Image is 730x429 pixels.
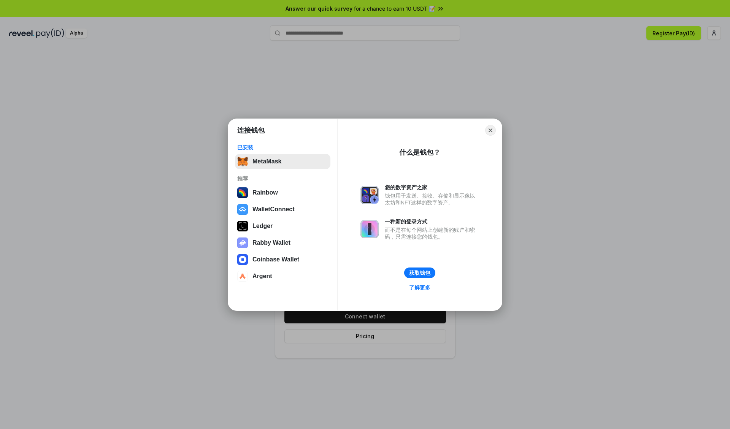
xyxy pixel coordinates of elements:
[237,175,328,182] div: 推荐
[252,158,281,165] div: MetaMask
[252,189,278,196] div: Rainbow
[405,283,435,293] a: 了解更多
[385,184,479,191] div: 您的数字资产之家
[409,284,430,291] div: 了解更多
[360,186,379,204] img: svg+xml,%3Csvg%20xmlns%3D%22http%3A%2F%2Fwww.w3.org%2F2000%2Fsvg%22%20fill%3D%22none%22%20viewBox...
[237,204,248,215] img: svg+xml,%3Csvg%20width%3D%2228%22%20height%3D%2228%22%20viewBox%3D%220%200%2028%2028%22%20fill%3D...
[360,220,379,238] img: svg+xml,%3Csvg%20xmlns%3D%22http%3A%2F%2Fwww.w3.org%2F2000%2Fsvg%22%20fill%3D%22none%22%20viewBox...
[252,206,295,213] div: WalletConnect
[409,269,430,276] div: 获取钱包
[237,254,248,265] img: svg+xml,%3Csvg%20width%3D%2228%22%20height%3D%2228%22%20viewBox%3D%220%200%2028%2028%22%20fill%3D...
[385,192,479,206] div: 钱包用于发送、接收、存储和显示像以太坊和NFT这样的数字资产。
[385,226,479,240] div: 而不是在每个网站上创建新的账户和密码，只需连接您的钱包。
[252,223,273,230] div: Ledger
[252,256,299,263] div: Coinbase Wallet
[237,221,248,231] img: svg+xml,%3Csvg%20xmlns%3D%22http%3A%2F%2Fwww.w3.org%2F2000%2Fsvg%22%20width%3D%2228%22%20height%3...
[235,185,330,200] button: Rainbow
[399,148,440,157] div: 什么是钱包？
[237,187,248,198] img: svg+xml,%3Csvg%20width%3D%22120%22%20height%3D%22120%22%20viewBox%3D%220%200%20120%20120%22%20fil...
[237,156,248,167] img: svg+xml,%3Csvg%20fill%3D%22none%22%20height%3D%2233%22%20viewBox%3D%220%200%2035%2033%22%20width%...
[237,271,248,282] img: svg+xml,%3Csvg%20width%3D%2228%22%20height%3D%2228%22%20viewBox%3D%220%200%2028%2028%22%20fill%3D...
[485,125,496,136] button: Close
[235,202,330,217] button: WalletConnect
[385,218,479,225] div: 一种新的登录方式
[237,126,265,135] h1: 连接钱包
[235,269,330,284] button: Argent
[235,154,330,169] button: MetaMask
[235,252,330,267] button: Coinbase Wallet
[235,218,330,234] button: Ledger
[237,237,248,248] img: svg+xml,%3Csvg%20xmlns%3D%22http%3A%2F%2Fwww.w3.org%2F2000%2Fsvg%22%20fill%3D%22none%22%20viewBox...
[235,235,330,250] button: Rabby Wallet
[252,273,272,280] div: Argent
[404,268,435,278] button: 获取钱包
[252,239,290,246] div: Rabby Wallet
[237,144,328,151] div: 已安装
